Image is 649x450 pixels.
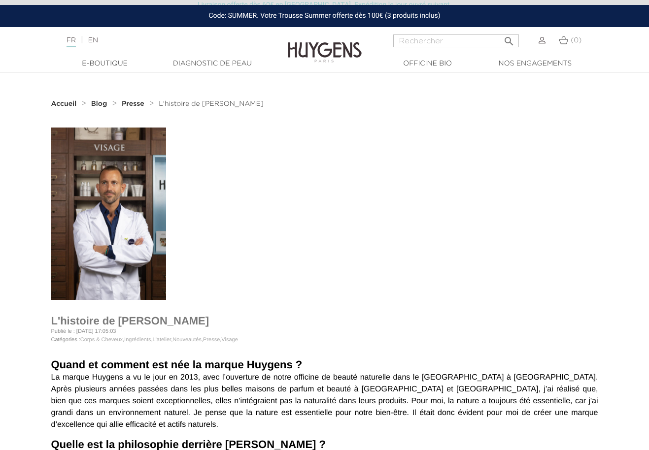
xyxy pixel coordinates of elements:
a: Accueil [51,100,79,108]
span: (0) [571,37,581,44]
a: FR [67,37,76,47]
a: Diagnostic de peau [163,59,262,69]
span: L'histoire de [PERSON_NAME] [159,100,264,107]
a: EN [88,37,98,44]
a: Visage [221,337,238,343]
strong: Presse [122,100,144,107]
strong: Blog [91,100,107,107]
button:  [500,32,518,45]
a: Nouveautés [172,337,202,343]
a: L'histoire de [PERSON_NAME] [159,100,264,108]
a: Presse [203,337,220,343]
i:  [503,32,515,44]
a: Presse [122,100,146,108]
input: Rechercher [393,34,519,47]
a: Officine Bio [378,59,477,69]
a: E-Boutique [56,59,154,69]
h1: L'histoire de [PERSON_NAME] [51,315,598,327]
a: L'atelier [153,337,171,343]
em: La marque Huygens a vu le jour en 2013, avec l’ouverture de notre officine de beauté naturelle da... [51,373,598,429]
a: Blog [91,100,110,108]
strong: Accueil [51,100,77,107]
img: Huygens [288,26,362,64]
div: | [62,34,263,46]
h1: Quand et comment est née la marque Huygens ? [51,358,598,371]
a: Ingrédients [124,337,151,343]
a: Nos engagements [486,59,584,69]
p: Publié le : [DATE] 17:05:03 Catégories : , , , , , [51,327,598,344]
a: Corps & Cheveux [80,337,123,343]
img: L'histoire de Huygens [51,128,166,300]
